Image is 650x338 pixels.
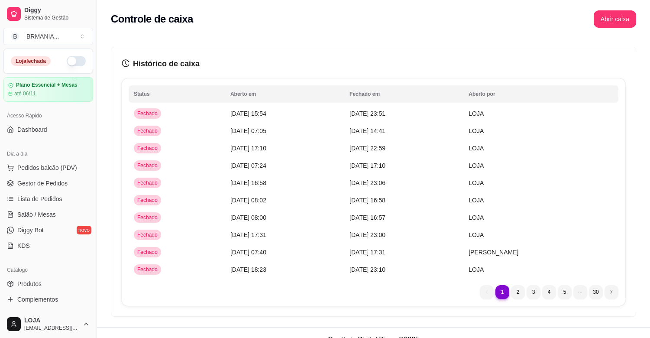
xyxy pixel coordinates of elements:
div: Acesso Rápido [3,109,93,123]
span: Fechado [136,179,159,186]
li: pagination item 4 [542,285,556,299]
span: Fechado [136,214,159,221]
h3: Histórico de caixa [122,58,625,70]
a: Diggy Botnovo [3,223,93,237]
article: até 06/11 [14,90,36,97]
span: [DATE] 16:58 [230,179,266,186]
span: [DATE] 17:10 [230,145,266,152]
th: Aberto por [463,85,618,103]
span: Dashboard [17,125,47,134]
button: Abrir caixa [594,10,636,28]
article: Plano Essencial + Mesas [16,82,78,88]
span: [DATE] 07:24 [230,162,266,169]
span: Fechado [136,266,159,273]
a: KDS [3,239,93,253]
span: [DATE] 23:51 [349,110,385,117]
span: [DATE] 16:57 [349,214,385,221]
span: [DATE] 08:00 [230,214,266,221]
li: pagination item 5 [558,285,572,299]
span: [DATE] 07:40 [230,249,266,256]
span: [DATE] 17:31 [230,231,266,238]
span: Lista de Pedidos [17,195,62,203]
span: [DATE] 14:41 [349,127,385,134]
span: LOJA [24,317,79,325]
a: Gestor de Pedidos [3,176,93,190]
span: Pedidos balcão (PDV) [17,163,77,172]
th: Status [129,85,225,103]
span: Fechado [136,162,159,169]
button: Pedidos balcão (PDV) [3,161,93,175]
span: [DATE] 16:58 [349,197,385,204]
span: LOJA [469,179,484,186]
span: Fechado [136,231,159,238]
span: Gestor de Pedidos [17,179,68,188]
span: [DATE] 08:02 [230,197,266,204]
button: LOJA[EMAIL_ADDRESS][DOMAIN_NAME] [3,314,93,335]
a: Lista de Pedidos [3,192,93,206]
span: [DATE] 18:23 [230,266,266,273]
span: LOJA [469,214,484,221]
span: Diggy Bot [17,226,44,234]
span: Fechado [136,145,159,152]
div: Catálogo [3,263,93,277]
li: pagination item 1 active [495,285,509,299]
a: Plano Essencial + Mesasaté 06/11 [3,77,93,102]
div: BRMANIA ... [26,32,59,41]
span: Complementos [17,295,58,304]
span: [DATE] 07:05 [230,127,266,134]
span: LOJA [469,162,484,169]
span: B [11,32,19,41]
span: Fechado [136,249,159,256]
span: Fechado [136,110,159,117]
li: next page button [605,285,618,299]
span: Produtos [17,279,42,288]
span: Sistema de Gestão [24,14,90,21]
li: pagination item 30 [589,285,603,299]
span: LOJA [469,127,484,134]
span: [EMAIL_ADDRESS][DOMAIN_NAME] [24,325,79,331]
a: DiggySistema de Gestão [3,3,93,24]
span: [DATE] 23:06 [349,179,385,186]
span: KDS [17,241,30,250]
div: Dia a dia [3,147,93,161]
span: Diggy [24,6,90,14]
li: pagination item 2 [511,285,525,299]
a: Dashboard [3,123,93,136]
span: [DATE] 15:54 [230,110,266,117]
th: Fechado em [344,85,463,103]
span: [DATE] 17:10 [349,162,385,169]
span: LOJA [469,231,484,238]
span: [DATE] 22:59 [349,145,385,152]
a: Salão / Mesas [3,208,93,221]
th: Aberto em [225,85,344,103]
div: Loja fechada [11,56,51,66]
span: Salão / Mesas [17,210,56,219]
span: LOJA [469,110,484,117]
button: Select a team [3,28,93,45]
button: Alterar Status [67,56,86,66]
a: Complementos [3,292,93,306]
span: LOJA [469,145,484,152]
nav: pagination navigation [475,281,623,303]
span: LOJA [469,266,484,273]
span: Fechado [136,197,159,204]
li: dots element [573,285,587,299]
li: pagination item 3 [527,285,540,299]
span: [DATE] 23:00 [349,231,385,238]
span: [PERSON_NAME] [469,249,518,256]
span: [DATE] 17:31 [349,249,385,256]
a: Produtos [3,277,93,291]
h2: Controle de caixa [111,12,193,26]
span: [DATE] 23:10 [349,266,385,273]
span: history [122,59,129,67]
span: Fechado [136,127,159,134]
span: LOJA [469,197,484,204]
